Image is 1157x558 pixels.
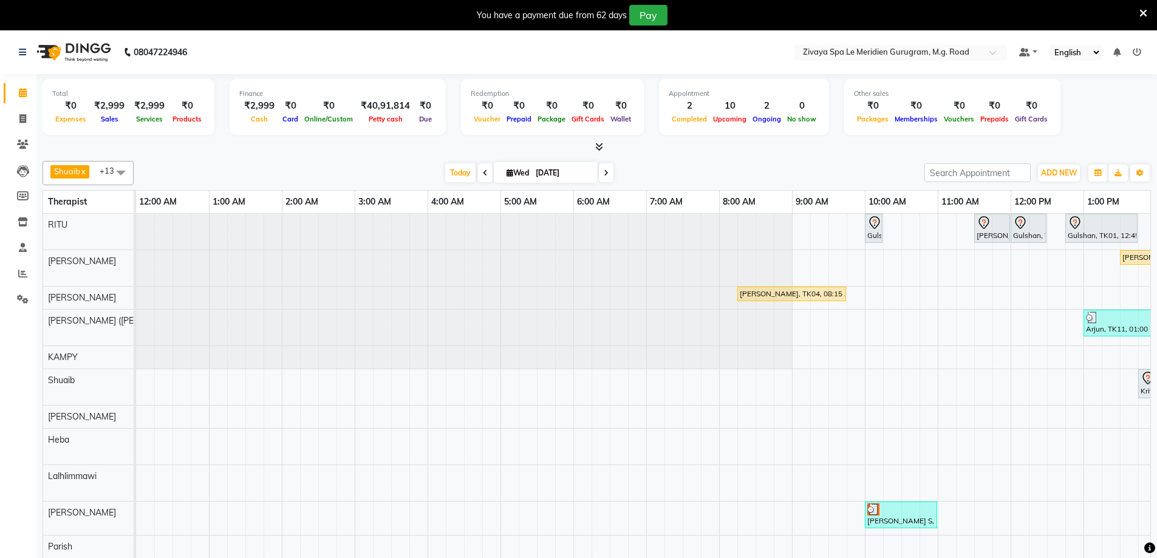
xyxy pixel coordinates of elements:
[48,471,97,481] span: Lalhlimmawi
[133,115,166,123] span: Services
[282,193,321,211] a: 2:00 AM
[975,216,1009,241] div: [PERSON_NAME], TK04, 11:30 AM-12:00 PM, [PERSON_NAME] SHAVING
[710,99,749,113] div: 10
[48,292,116,303] span: [PERSON_NAME]
[669,99,710,113] div: 2
[48,541,72,552] span: Parish
[501,193,540,211] a: 5:00 AM
[239,89,436,99] div: Finance
[169,115,205,123] span: Products
[941,99,977,113] div: ₹0
[854,99,892,113] div: ₹0
[136,193,180,211] a: 12:00 AM
[503,115,534,123] span: Prepaid
[749,99,784,113] div: 2
[574,193,613,211] a: 6:00 AM
[210,193,248,211] a: 1:00 AM
[1012,99,1051,113] div: ₹0
[52,99,89,113] div: ₹0
[239,99,279,113] div: ₹2,999
[248,115,271,123] span: Cash
[52,115,89,123] span: Expenses
[48,315,191,326] span: [PERSON_NAME] ([PERSON_NAME])
[941,115,977,123] span: Vouchers
[503,168,532,177] span: Wed
[866,503,936,526] div: [PERSON_NAME] S, TK07, 10:00 AM-11:00 AM, Zivaya Signature Facial - 60 Mins
[98,115,121,123] span: Sales
[477,9,627,22] div: You have a payment due from 62 days
[534,115,568,123] span: Package
[366,115,406,123] span: Petty cash
[471,89,634,99] div: Redemption
[279,99,301,113] div: ₹0
[471,99,503,113] div: ₹0
[48,196,87,207] span: Therapist
[1084,193,1122,211] a: 1:00 PM
[279,115,301,123] span: Card
[1011,193,1054,211] a: 12:00 PM
[854,89,1051,99] div: Other sales
[669,89,819,99] div: Appointment
[503,99,534,113] div: ₹0
[48,352,78,362] span: KAMPY
[31,35,114,69] img: logo
[924,163,1031,182] input: Search Appointment
[568,99,607,113] div: ₹0
[54,166,80,176] span: Shuaib
[784,115,819,123] span: No show
[739,288,845,299] div: [PERSON_NAME], TK04, 08:15 AM-09:45 AM, Javanese Pampering - 90 Mins
[720,193,759,211] a: 8:00 AM
[355,193,394,211] a: 3:00 AM
[1038,165,1080,182] button: ADD NEW
[1012,216,1045,241] div: Gulshan, TK01, 12:00 PM-12:30 PM, [DEMOGRAPHIC_DATA] HAIRCUT
[607,99,634,113] div: ₹0
[1067,216,1136,241] div: Gulshan, TK01, 12:45 PM-01:45 PM, Zivaya Signature Facial - 60 Mins
[534,99,568,113] div: ₹0
[892,99,941,113] div: ₹0
[532,164,593,182] input: 2025-09-03
[793,193,831,211] a: 9:00 AM
[1041,168,1077,177] span: ADD NEW
[607,115,634,123] span: Wallet
[784,99,819,113] div: 0
[416,115,435,123] span: Due
[415,99,436,113] div: ₹0
[938,193,982,211] a: 11:00 AM
[892,115,941,123] span: Memberships
[1012,115,1051,123] span: Gift Cards
[1085,311,1155,335] div: Arjun, TK11, 01:00 PM-02:00 PM, Swedish De-Stress - 60 Mins
[854,115,892,123] span: Packages
[48,411,116,422] span: [PERSON_NAME]
[48,219,67,230] span: RITU
[48,256,116,267] span: [PERSON_NAME]
[48,434,69,445] span: Heba
[445,163,476,182] span: Today
[865,193,909,211] a: 10:00 AM
[134,35,187,69] b: 08047224946
[977,99,1012,113] div: ₹0
[669,115,710,123] span: Completed
[89,99,129,113] div: ₹2,999
[301,99,356,113] div: ₹0
[647,193,686,211] a: 7:00 AM
[977,115,1012,123] span: Prepaids
[428,193,467,211] a: 4:00 AM
[48,507,116,518] span: [PERSON_NAME]
[169,99,205,113] div: ₹0
[48,375,75,386] span: Shuaib
[356,99,415,113] div: ₹40,91,814
[471,115,503,123] span: Voucher
[629,5,667,26] button: Pay
[52,89,205,99] div: Total
[80,166,86,176] a: x
[710,115,749,123] span: Upcoming
[301,115,356,123] span: Online/Custom
[866,216,881,241] div: Gulshan, TK01, 10:00 AM-10:15 AM, Javanese Pampering - 60 Mins
[749,115,784,123] span: Ongoing
[129,99,169,113] div: ₹2,999
[100,166,123,175] span: +13
[568,115,607,123] span: Gift Cards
